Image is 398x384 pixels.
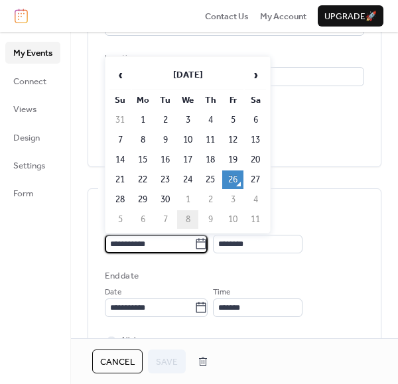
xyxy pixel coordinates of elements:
[177,151,198,169] td: 17
[155,91,176,109] th: Tu
[132,111,153,129] td: 1
[245,91,266,109] th: Sa
[205,10,249,23] span: Contact Us
[177,190,198,209] td: 1
[245,151,266,169] td: 20
[245,62,265,88] span: ›
[177,91,198,109] th: We
[13,75,46,88] span: Connect
[5,70,60,92] a: Connect
[177,210,198,229] td: 8
[200,151,221,169] td: 18
[222,210,243,229] td: 10
[132,61,243,90] th: [DATE]
[245,131,266,149] td: 13
[13,131,40,145] span: Design
[200,111,221,129] td: 4
[260,9,306,23] a: My Account
[245,210,266,229] td: 11
[92,350,143,373] button: Cancel
[132,91,153,109] th: Mo
[200,190,221,209] td: 2
[13,159,45,172] span: Settings
[155,131,176,149] td: 9
[132,151,153,169] td: 15
[200,131,221,149] td: 11
[155,210,176,229] td: 7
[13,46,52,60] span: My Events
[109,210,131,229] td: 5
[132,170,153,189] td: 22
[222,91,243,109] th: Fr
[109,131,131,149] td: 7
[260,10,306,23] span: My Account
[200,91,221,109] th: Th
[177,111,198,129] td: 3
[200,170,221,189] td: 25
[177,170,198,189] td: 24
[110,62,130,88] span: ‹
[105,269,139,283] div: End date
[5,182,60,204] a: Form
[213,286,230,299] span: Time
[205,9,249,23] a: Contact Us
[109,151,131,169] td: 14
[5,42,60,63] a: My Events
[155,151,176,169] td: 16
[5,155,60,176] a: Settings
[109,190,131,209] td: 28
[222,131,243,149] td: 12
[109,170,131,189] td: 21
[318,5,383,27] button: Upgrade🚀
[109,91,131,109] th: Su
[200,210,221,229] td: 9
[121,334,144,347] span: All day
[105,286,121,299] span: Date
[222,111,243,129] td: 5
[132,131,153,149] td: 8
[13,103,36,116] span: Views
[13,187,34,200] span: Form
[245,111,266,129] td: 6
[324,10,377,23] span: Upgrade 🚀
[155,111,176,129] td: 2
[100,355,135,369] span: Cancel
[222,190,243,209] td: 3
[222,170,243,189] td: 26
[132,190,153,209] td: 29
[105,52,362,65] div: Location
[245,190,266,209] td: 4
[5,127,60,148] a: Design
[155,190,176,209] td: 30
[15,9,28,23] img: logo
[245,170,266,189] td: 27
[222,151,243,169] td: 19
[109,111,131,129] td: 31
[155,170,176,189] td: 23
[5,98,60,119] a: Views
[177,131,198,149] td: 10
[132,210,153,229] td: 6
